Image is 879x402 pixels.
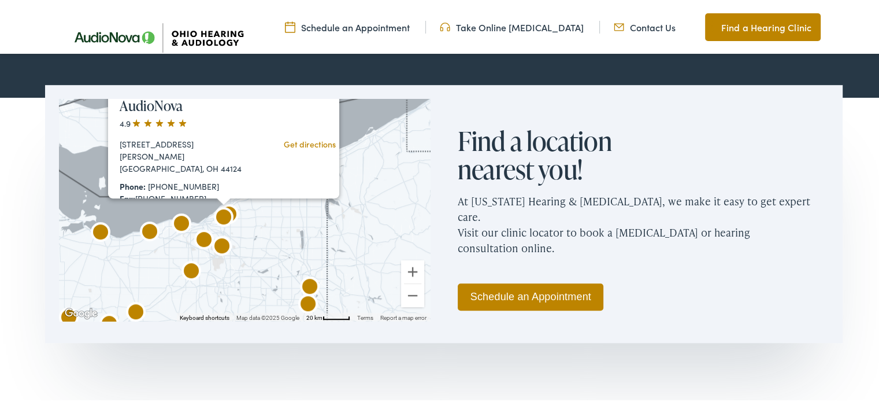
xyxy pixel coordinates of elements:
[458,182,829,263] p: At [US_STATE] Hearing & [MEDICAL_DATA], we make it easy to get expert care. Visit our clinic loca...
[285,19,410,32] a: Schedule an Appointment
[87,218,114,246] div: AudioNova
[296,272,324,300] div: AudioNova
[120,191,135,202] strong: Fax:
[55,303,83,331] div: Ohio Hearing & Audiology by AudioNova
[120,94,183,113] a: AudioNova
[705,19,715,32] img: Map pin icon to find Ohio Hearing & Audiology in Cincinnati, OH
[236,313,299,319] span: Map data ©2025 Google
[458,282,603,309] a: Schedule an Appointment
[120,116,188,127] span: 4.9
[62,304,100,319] a: Open this area in Google Maps (opens a new window)
[357,313,373,319] a: Terms
[440,19,584,32] a: Take Online [MEDICAL_DATA]
[614,19,676,32] a: Contact Us
[440,19,450,32] img: Headphones icone to schedule online hearing test in Cincinnati, OH
[120,137,251,161] div: [STREET_ADDRESS][PERSON_NAME]
[285,19,295,32] img: Calendar Icon to schedule a hearing appointment in Cincinnati, OH
[705,12,821,39] a: Find a Hearing Clinic
[306,313,322,319] span: 20 km
[208,232,236,260] div: AudioNova
[215,200,243,228] div: Ohio Hearing &#038; Audiology by AudioNova
[120,191,251,203] div: [PHONE_NUMBER]
[458,125,643,182] h2: Find a location nearest you!
[190,226,218,253] div: AudioNova
[210,203,238,231] div: AudioNova
[180,312,229,320] button: Keyboard shortcuts
[122,298,150,326] div: Ohio Hearing &#038; Audiology by AudioNova
[62,304,100,319] img: Google
[177,257,205,285] div: AudioNova
[136,217,164,245] div: Ohio Hearing &#038; Audiology &#8211; Amherst
[401,259,424,282] button: Zoom in
[614,19,624,32] img: Mail icon representing email contact with Ohio Hearing in Cincinnati, OH
[148,179,219,190] a: [PHONE_NUMBER]
[168,209,195,237] div: AudioNova
[401,282,424,305] button: Zoom out
[294,290,322,318] div: AudioNova
[380,313,426,319] a: Report a map error
[303,311,354,319] button: Map Scale: 20 km per 44 pixels
[284,137,336,148] a: Get directions
[120,179,146,190] strong: Phone:
[120,161,251,173] div: [GEOGRAPHIC_DATA], OH 44124
[95,309,123,337] div: AudioNova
